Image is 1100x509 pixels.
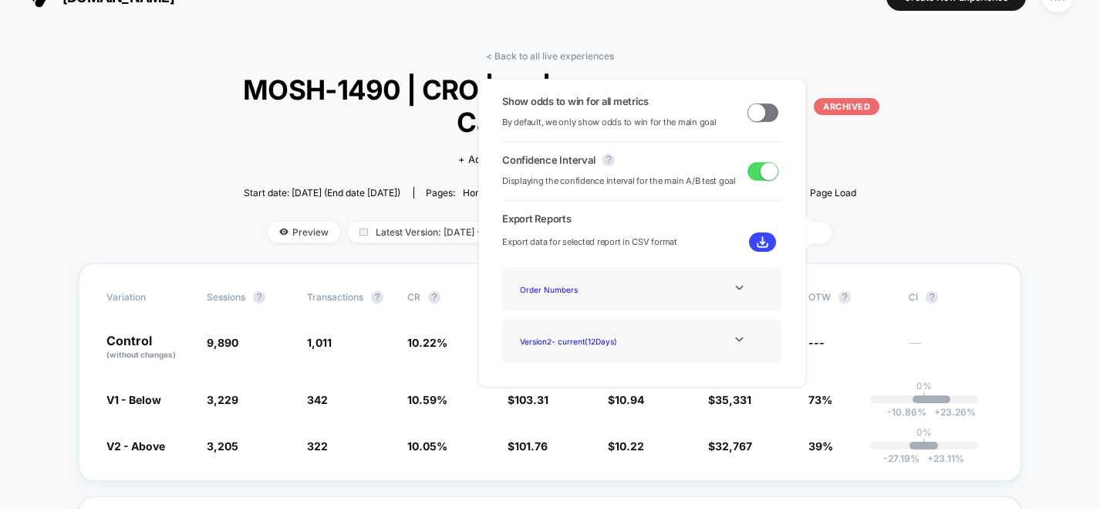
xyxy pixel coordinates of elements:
span: Page Load [810,187,856,199]
span: Displaying the confidence interval for the main A/B test goal [502,174,736,188]
span: 23.26 % [926,406,976,418]
button: ? [838,291,851,304]
span: 322 [307,439,328,453]
span: 32,767 [715,439,752,453]
button: ? [253,291,265,304]
span: 23.11 % [919,453,964,464]
div: Pages: [426,187,511,199]
span: By default, we only show odds to win for the main goal [502,115,717,130]
div: Version 2 - current ( 12 Days) [514,331,637,351]
span: 10.05 % [407,439,447,453]
a: < Back to all live experiences [486,50,614,62]
span: 10.22 % [407,336,447,349]
p: 0% [916,426,932,438]
img: download [757,236,768,248]
button: ? [371,291,383,304]
span: Variation [106,291,191,304]
span: Transactions [307,291,363,303]
span: (without changes) [106,350,176,359]
span: CI [909,291,994,304]
span: 101.76 [515,439,548,453]
span: V1 - Below [106,393,161,406]
span: OTW [808,291,893,304]
span: $ [708,439,752,453]
span: 3,205 [207,439,238,453]
span: 35,331 [715,393,751,406]
span: 39% [808,439,833,453]
span: 1,011 [307,336,332,349]
span: + [934,406,940,418]
img: calendar [359,228,368,236]
span: V2 - Above [106,439,165,453]
span: + [927,453,933,464]
span: --- [909,338,994,361]
span: Start date: [DATE] (End date [DATE]) [244,187,400,199]
span: 3,229 [207,393,238,406]
span: $ [608,393,644,406]
span: CR [407,291,420,303]
span: $ [708,393,751,406]
span: 103.31 [515,393,548,406]
span: Confidence Interval [502,154,595,166]
span: Show odds to win for all metrics [502,95,649,107]
span: Preview [268,222,340,243]
span: Sessions [207,291,245,303]
span: + Add Description [458,152,545,168]
span: 10.22 [615,439,644,453]
button: ? [926,291,938,304]
span: Export data for selected report in CSV format [502,235,677,249]
span: -27.19 % [883,453,919,464]
div: Order Numbers [514,279,637,300]
span: 342 [307,393,328,406]
span: Export Reports [502,212,782,225]
span: 9,890 [207,336,238,349]
p: 0% [916,380,932,392]
span: $ [508,439,548,453]
p: Control [106,334,191,361]
span: -10.86 % [887,406,926,418]
p: ARCHIVED [814,98,879,115]
p: | [923,392,926,403]
span: $ [508,393,548,406]
span: Latest Version: [DATE] - [DATE] [348,222,541,243]
span: 73% [808,393,832,406]
button: ? [602,154,615,166]
button: ? [428,291,440,304]
span: $ [608,439,644,453]
p: | [923,438,926,450]
span: 10.59 % [407,393,447,406]
span: 10.94 [615,393,644,406]
span: MOSH-1490 | CRO | HP | Shop by Category Carousel [221,73,880,138]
